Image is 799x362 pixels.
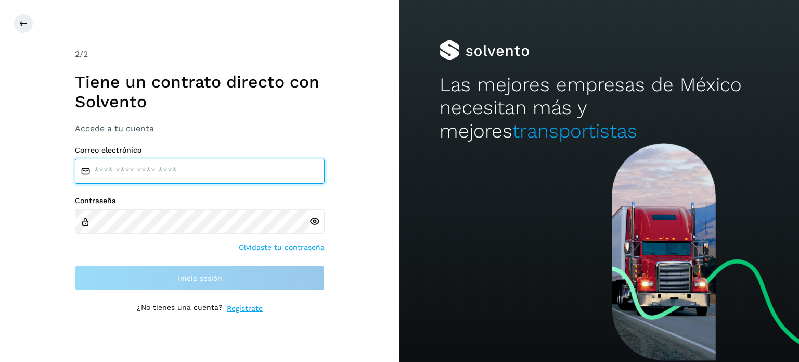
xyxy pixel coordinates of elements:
label: Correo electrónico [75,146,325,155]
span: transportistas [512,120,637,142]
a: Regístrate [227,303,263,314]
label: Contraseña [75,196,325,205]
h3: Accede a tu cuenta [75,123,325,133]
a: Olvidaste tu contraseña [239,242,325,253]
button: Inicia sesión [75,266,325,291]
span: 2 [75,49,80,59]
h1: Tiene un contrato directo con Solvento [75,72,325,112]
div: /2 [75,48,325,60]
span: Inicia sesión [178,274,222,282]
h2: Las mejores empresas de México necesitan más y mejores [440,73,759,143]
p: ¿No tienes una cuenta? [137,303,223,314]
